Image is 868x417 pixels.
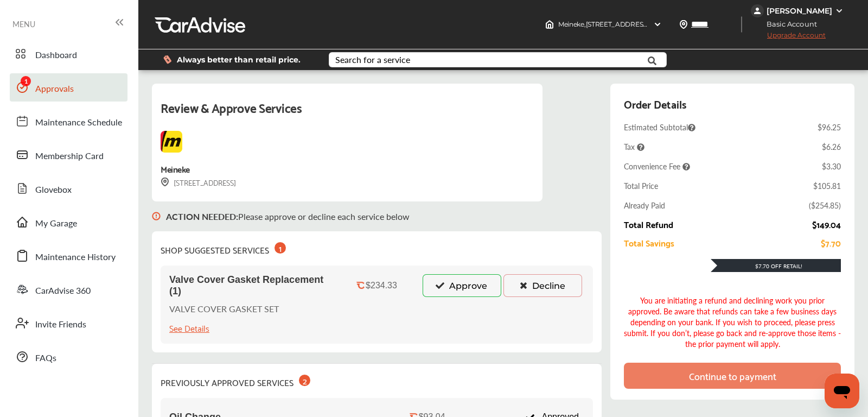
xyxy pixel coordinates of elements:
[835,7,844,15] img: WGsFRI8htEPBVLJbROoPRyZpYNWhNONpIPPETTm6eUC0GeLEiAAAAAElFTkSuQmCC
[812,219,841,229] div: $149.04
[161,372,310,389] div: PREVIOUSLY APPROVED SERVICES
[751,31,826,45] span: Upgrade Account
[545,20,554,29] img: header-home-logo.8d720a4f.svg
[822,161,841,172] div: $3.30
[161,97,534,131] div: Review & Approve Services
[10,275,127,304] a: CarAdvise 360
[161,161,190,176] div: Meineke
[679,20,688,29] img: location_vector.a44bc228.svg
[299,375,310,386] div: 2
[624,295,841,349] div: You are initiating a refund and declining work you prior approved. Be aware that refunds can take...
[624,122,695,132] span: Estimated Subtotal
[818,122,841,132] div: $96.25
[169,274,331,297] span: Valve Cover Gasket Replacement (1)
[809,200,841,211] div: ( $254.85 )
[152,201,161,231] img: svg+xml;base64,PHN2ZyB3aWR0aD0iMTYiIGhlaWdodD0iMTciIHZpZXdCb3g9IjAgMCAxNiAxNyIgZmlsbD0ibm9uZSIgeG...
[558,20,749,28] span: Meineke , [STREET_ADDRESS] [GEOGRAPHIC_DATA] , NJ 07031
[10,141,127,169] a: Membership Card
[366,281,397,290] div: $234.33
[35,183,72,197] span: Glovebox
[166,210,410,223] p: Please approve or decline each service below
[12,20,35,28] span: MENU
[624,238,674,248] div: Total Savings
[169,302,279,315] p: VALVE COVER GASKET SET
[503,274,582,297] button: Decline
[10,174,127,203] a: Glovebox
[10,208,127,236] a: My Garage
[35,82,74,96] span: Approvals
[741,16,742,33] img: header-divider.bc55588e.svg
[624,200,665,211] div: Already Paid
[10,309,127,337] a: Invite Friends
[624,180,658,191] div: Total Price
[752,18,825,30] span: Basic Account
[35,351,56,365] span: FAQs
[624,141,644,152] span: Tax
[161,240,286,257] div: SHOP SUGGESTED SERVICES
[169,320,209,335] div: See Details
[10,73,127,102] a: Approvals
[35,149,104,163] span: Membership Card
[10,107,127,135] a: Maintenance Schedule
[35,48,77,62] span: Dashboard
[35,217,77,231] span: My Garage
[35,116,122,130] span: Maintenance Schedule
[161,178,169,187] img: svg+xml;base64,PHN2ZyB3aWR0aD0iMTYiIGhlaWdodD0iMTciIHZpZXdCb3g9IjAgMCAxNiAxNyIgZmlsbD0ibm9uZSIgeG...
[35,250,116,264] span: Maintenance History
[624,94,686,113] div: Order Details
[711,262,841,270] div: $7.70 Off Retail!
[821,238,841,248] div: $7.70
[163,55,171,64] img: dollor_label_vector.a70140d1.svg
[10,242,127,270] a: Maintenance History
[825,374,859,408] iframe: Button to launch messaging window
[177,56,301,64] span: Always better than retail price.
[35,318,86,332] span: Invite Friends
[822,141,841,152] div: $6.26
[767,6,832,16] div: [PERSON_NAME]
[35,284,91,298] span: CarAdvise 360
[653,20,662,29] img: header-down-arrow.9dd2ce7d.svg
[423,274,501,297] button: Approve
[161,176,236,188] div: [STREET_ADDRESS]
[813,180,841,191] div: $105.81
[335,55,410,64] div: Search for a service
[275,242,286,254] div: 1
[751,4,764,17] img: jVpblrzwTbfkPYzPPzSLxeg0AAAAASUVORK5CYII=
[10,40,127,68] a: Dashboard
[161,131,182,153] img: logo-meineke.png
[166,210,238,223] b: ACTION NEEDED :
[624,219,673,229] div: Total Refund
[624,161,690,172] span: Convenience Fee
[689,370,776,381] div: Continue to payment
[10,343,127,371] a: FAQs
